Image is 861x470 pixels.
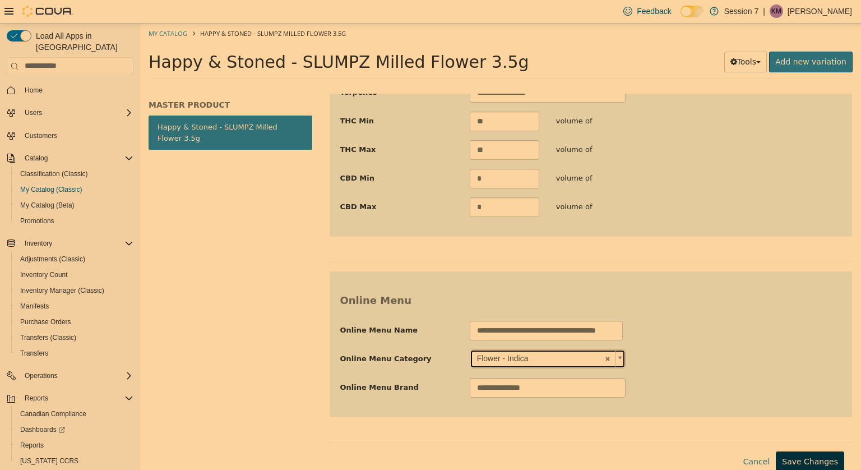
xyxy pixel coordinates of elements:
[8,92,172,126] a: Happy & Stoned - SLUMPZ Milled Flower 3.5g
[20,270,68,279] span: Inventory Count
[20,369,133,383] span: Operations
[763,4,765,18] p: |
[16,214,59,228] a: Promotions
[16,347,133,360] span: Transfers
[16,347,53,360] a: Transfers
[25,371,58,380] span: Operations
[16,423,133,436] span: Dashboards
[16,183,87,196] a: My Catalog (Classic)
[20,201,75,210] span: My Catalog (Beta)
[771,4,781,18] span: KM
[20,255,85,264] span: Adjustments (Classic)
[20,457,78,466] span: [US_STATE] CCRS
[16,167,133,181] span: Classification (Classic)
[16,199,133,212] span: My Catalog (Beta)
[25,86,43,95] span: Home
[20,185,82,194] span: My Catalog (Classic)
[584,28,627,49] button: Tools
[20,83,133,97] span: Home
[681,6,704,17] input: Dark Mode
[408,145,494,165] div: volume of
[16,454,83,468] a: [US_STATE] CCRS
[25,394,48,403] span: Reports
[16,284,109,297] a: Inventory Manager (Classic)
[11,314,138,330] button: Purchase Orders
[20,391,133,405] span: Reports
[20,129,62,142] a: Customers
[770,4,783,18] div: Kate McCarthy
[11,406,138,422] button: Canadian Compliance
[20,369,62,383] button: Operations
[20,409,86,418] span: Canadian Compliance
[11,197,138,213] button: My Catalog (Beta)
[20,441,44,450] span: Reports
[11,182,138,197] button: My Catalog (Classic)
[11,298,138,314] button: Manifests
[2,105,138,121] button: Users
[597,428,636,449] button: Cancel
[11,330,138,345] button: Transfers (Classic)
[16,268,133,282] span: Inventory Count
[20,302,49,311] span: Manifests
[16,284,133,297] span: Inventory Manager (Classic)
[20,237,133,250] span: Inventory
[11,453,138,469] button: [US_STATE] CCRS
[11,345,138,361] button: Transfers
[16,315,76,329] a: Purchase Orders
[20,169,88,178] span: Classification (Classic)
[16,454,133,468] span: Washington CCRS
[20,106,47,119] button: Users
[22,6,73,17] img: Cova
[200,150,234,159] span: CBD Min
[20,84,47,97] a: Home
[20,317,71,326] span: Purchase Orders
[16,315,133,329] span: Purchase Orders
[25,108,42,117] span: Users
[20,237,57,250] button: Inventory
[16,252,133,266] span: Adjustments (Classic)
[20,391,53,405] button: Reports
[25,239,52,248] span: Inventory
[20,425,65,434] span: Dashboards
[16,331,81,344] a: Transfers (Classic)
[31,30,133,53] span: Load All Apps in [GEOGRAPHIC_DATA]
[16,439,133,452] span: Reports
[16,331,133,344] span: Transfers (Classic)
[200,302,278,311] span: Online Menu Name
[330,326,461,344] span: Flower - Indica
[200,270,702,283] h3: Online Menu
[16,252,90,266] a: Adjustments (Classic)
[16,199,79,212] a: My Catalog (Beta)
[2,236,138,251] button: Inventory
[16,299,133,313] span: Manifests
[11,166,138,182] button: Classification (Classic)
[11,437,138,453] button: Reports
[20,349,48,358] span: Transfers
[20,333,76,342] span: Transfers (Classic)
[637,6,671,17] span: Feedback
[636,428,704,449] button: Save Changes
[20,106,133,119] span: Users
[629,28,712,49] a: Add new variation
[408,117,494,136] div: volume of
[25,154,48,163] span: Catalog
[408,174,494,193] div: volume of
[2,127,138,144] button: Customers
[16,407,91,421] a: Canadian Compliance
[16,167,92,181] a: Classification (Classic)
[788,4,852,18] p: [PERSON_NAME]
[20,216,54,225] span: Promotions
[25,131,57,140] span: Customers
[408,88,494,108] div: volume of
[200,93,234,102] span: THC Min
[11,283,138,298] button: Inventory Manager (Classic)
[11,251,138,267] button: Adjustments (Classic)
[20,286,104,295] span: Inventory Manager (Classic)
[724,4,758,18] p: Session 7
[2,390,138,406] button: Reports
[200,179,237,187] span: CBD Max
[2,368,138,384] button: Operations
